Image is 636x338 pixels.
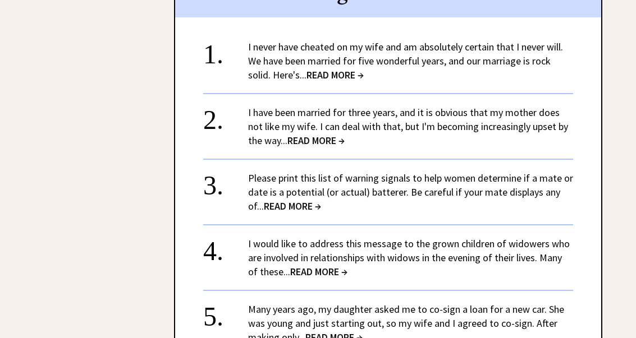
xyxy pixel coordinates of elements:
span: READ MORE → [306,68,364,81]
div: 3. [203,171,248,192]
div: 1. [203,40,248,61]
span: READ MORE → [264,200,321,212]
span: READ MORE → [290,265,347,278]
div: 2. [203,105,248,126]
span: READ MORE → [287,134,345,147]
div: 4. [203,237,248,257]
a: Please print this list of warning signals to help women determine if a mate or date is a potentia... [248,172,573,212]
a: I would like to address this message to the grown children of widowers who are involved in relati... [248,237,570,278]
a: I have been married for three years, and it is obvious that my mother does not like my wife. I ca... [248,106,568,147]
div: 5. [203,302,248,323]
a: I never have cheated on my wife and am absolutely certain that I never will. We have been married... [248,40,563,81]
